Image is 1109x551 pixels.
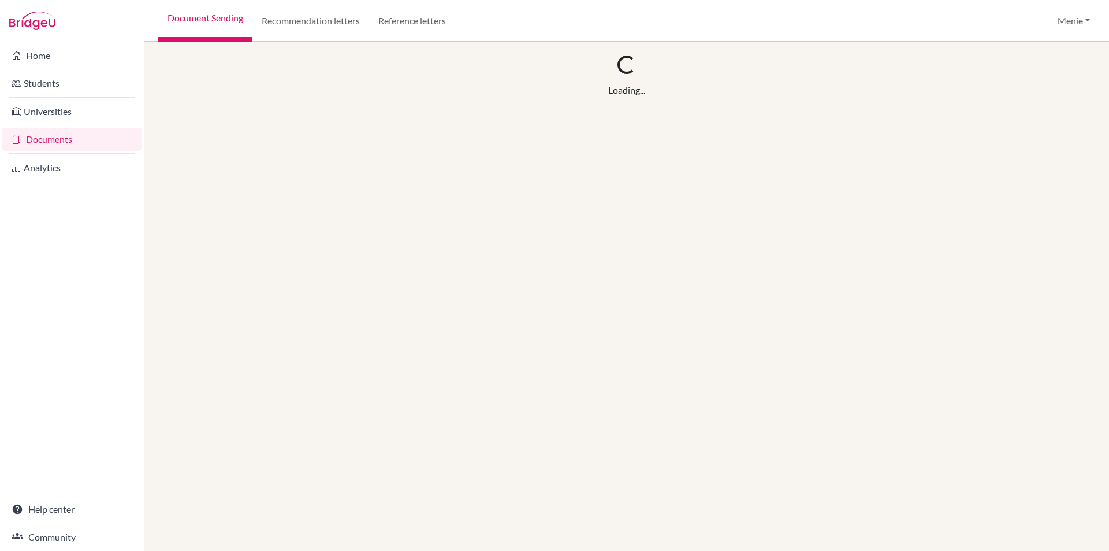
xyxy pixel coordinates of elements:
a: Students [2,72,142,95]
a: Community [2,526,142,549]
button: Menie [1052,10,1095,32]
a: Analytics [2,156,142,179]
a: Universities [2,100,142,123]
img: Bridge-U [9,12,55,30]
div: Loading... [608,83,645,97]
a: Home [2,44,142,67]
a: Documents [2,128,142,151]
a: Help center [2,498,142,521]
